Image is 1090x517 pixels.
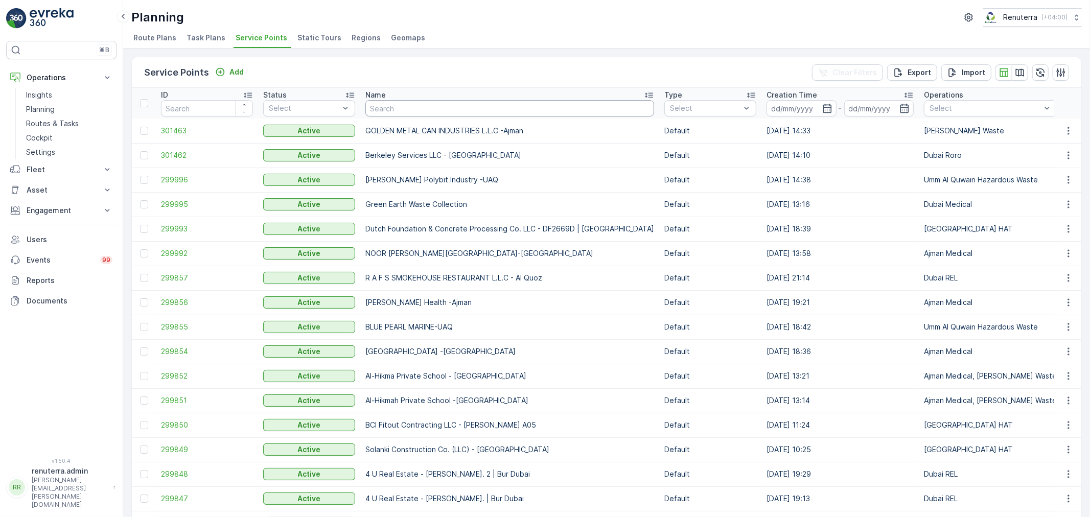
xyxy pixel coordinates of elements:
[761,364,919,388] td: [DATE] 13:21
[269,103,339,113] p: Select
[924,494,1057,504] p: Dubai REL
[22,145,117,159] a: Settings
[131,9,184,26] p: Planning
[6,180,117,200] button: Asset
[924,90,963,100] p: Operations
[263,468,355,480] button: Active
[9,479,25,496] div: RR
[161,273,253,283] a: 299857
[298,494,321,504] p: Active
[664,90,682,100] p: Type
[140,127,148,135] div: Toggle Row Selected
[27,205,96,216] p: Engagement
[140,323,148,331] div: Toggle Row Selected
[263,345,355,358] button: Active
[365,90,386,100] p: Name
[365,494,654,504] p: 4 U Real Estate - [PERSON_NAME]. | Bur Dubai
[298,150,321,160] p: Active
[140,151,148,159] div: Toggle Row Selected
[6,466,117,509] button: RRrenuterra.admin[PERSON_NAME][EMAIL_ADDRESS][PERSON_NAME][DOMAIN_NAME]
[365,371,654,381] p: Al-Hikma Private School - [GEOGRAPHIC_DATA]
[924,273,1057,283] p: Dubai REL
[263,272,355,284] button: Active
[161,248,253,258] a: 299992
[6,229,117,250] a: Users
[263,247,355,260] button: Active
[924,322,1057,332] p: Umm Al Quwain Hazardous Waste
[27,234,112,245] p: Users
[924,126,1057,136] p: [PERSON_NAME] Waste
[22,116,117,131] a: Routes & Tasks
[365,469,654,479] p: 4 U Real Estate - [PERSON_NAME]. 2 | Bur Dubai
[664,371,756,381] p: Default
[27,185,96,195] p: Asset
[26,133,53,143] p: Cockpit
[664,199,756,209] p: Default
[263,296,355,309] button: Active
[161,395,253,406] a: 299851
[140,372,148,380] div: Toggle Row Selected
[26,90,52,100] p: Insights
[298,420,321,430] p: Active
[924,199,1057,209] p: Dubai Medical
[263,174,355,186] button: Active
[767,100,837,116] input: dd/mm/yyyy
[161,199,253,209] a: 299995
[761,241,919,266] td: [DATE] 13:58
[365,297,654,308] p: [PERSON_NAME] Health -Ajman
[161,371,253,381] a: 299852
[365,395,654,406] p: Al-Hikmah Private School -[GEOGRAPHIC_DATA]
[298,248,321,258] p: Active
[140,200,148,208] div: Toggle Row Selected
[22,102,117,116] a: Planning
[6,291,117,311] a: Documents
[761,388,919,413] td: [DATE] 13:14
[924,371,1057,381] p: Ajman Medical, [PERSON_NAME] Waste
[140,445,148,454] div: Toggle Row Selected
[365,100,654,116] input: Search
[161,444,253,455] a: 299849
[298,126,321,136] p: Active
[6,8,27,29] img: logo
[27,296,112,306] p: Documents
[941,64,991,81] button: Import
[298,273,321,283] p: Active
[664,126,756,136] p: Default
[832,67,877,78] p: Clear Filters
[26,147,55,157] p: Settings
[983,8,1082,27] button: Renuterra(+04:00)
[161,126,253,136] a: 301463
[924,346,1057,357] p: Ajman Medical
[6,67,117,88] button: Operations
[761,339,919,364] td: [DATE] 18:36
[6,250,117,270] a: Events99
[263,90,287,100] p: Status
[161,100,253,116] input: Search
[664,248,756,258] p: Default
[161,175,253,185] a: 299996
[263,394,355,407] button: Active
[161,224,253,234] a: 299993
[767,90,817,100] p: Creation Time
[6,270,117,291] a: Reports
[664,273,756,283] p: Default
[140,421,148,429] div: Toggle Row Selected
[365,224,654,234] p: Dutch Foundation & Concrete Processing Co. LLC - DF2669D | [GEOGRAPHIC_DATA]
[161,297,253,308] span: 299856
[32,466,108,476] p: renuterra.admin
[365,346,654,357] p: [GEOGRAPHIC_DATA] -[GEOGRAPHIC_DATA]
[161,150,253,160] a: 301462
[664,297,756,308] p: Default
[930,103,1041,113] p: Select
[263,370,355,382] button: Active
[161,420,253,430] a: 299850
[365,322,654,332] p: BLUE PEARL MARINE-UAQ
[761,413,919,437] td: [DATE] 11:24
[140,396,148,405] div: Toggle Row Selected
[140,347,148,356] div: Toggle Row Selected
